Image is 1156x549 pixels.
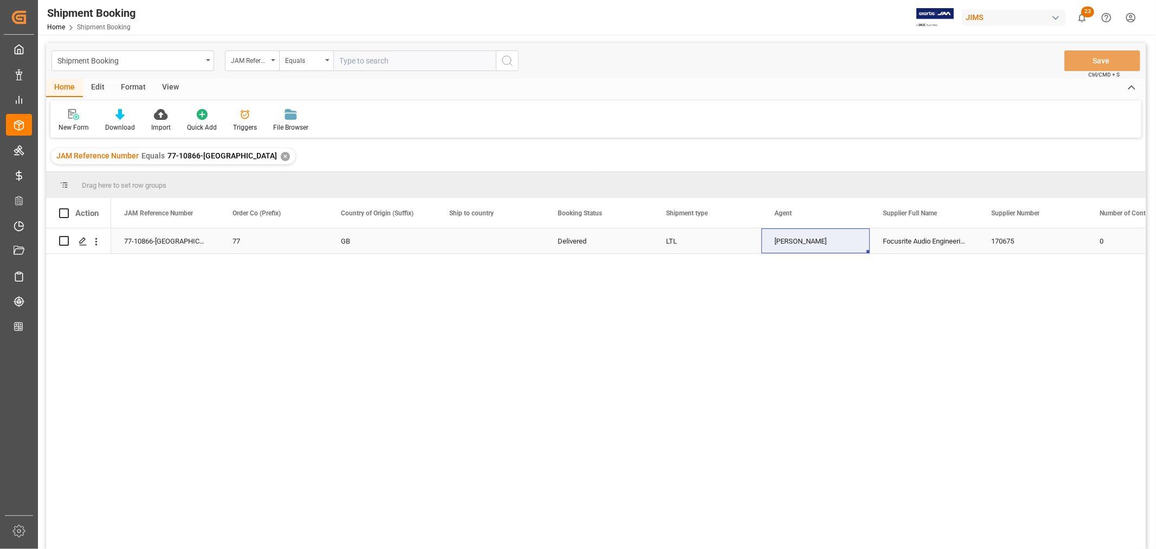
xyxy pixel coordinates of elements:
[111,228,219,253] div: 77-10866-[GEOGRAPHIC_DATA]
[233,209,281,217] span: Order Co (Prefix)
[273,123,308,132] div: File Browser
[151,123,171,132] div: Import
[225,50,279,71] button: open menu
[1081,7,1094,17] span: 23
[1070,5,1094,30] button: show 23 new notifications
[870,228,978,253] div: Focusrite Audio Engineering
[558,209,602,217] span: Booking Status
[774,229,857,254] div: [PERSON_NAME]
[187,123,217,132] div: Quick Add
[774,209,792,217] span: Agent
[83,79,113,97] div: Edit
[46,228,111,254] div: Press SPACE to select this row.
[961,7,1070,28] button: JIMS
[1088,71,1120,79] span: Ctrl/CMD + S
[281,152,290,161] div: ✕
[75,208,99,218] div: Action
[141,151,165,160] span: Equals
[59,123,89,132] div: New Form
[449,209,494,217] span: Ship to country
[231,53,268,66] div: JAM Reference Number
[47,5,135,21] div: Shipment Booking
[279,50,333,71] button: open menu
[558,229,640,254] div: Delivered
[341,209,414,217] span: Country of Origin (Suffix)
[285,53,322,66] div: Equals
[496,50,519,71] button: search button
[1094,5,1119,30] button: Help Center
[47,23,65,31] a: Home
[113,79,154,97] div: Format
[883,209,937,217] span: Supplier Full Name
[961,10,1065,25] div: JIMS
[991,209,1039,217] span: Supplier Number
[1064,50,1140,71] button: Save
[154,79,187,97] div: View
[124,209,193,217] span: JAM Reference Number
[978,228,1087,253] div: 170675
[51,50,214,71] button: open menu
[82,181,166,189] span: Drag here to set row groups
[105,123,135,132] div: Download
[56,151,139,160] span: JAM Reference Number
[666,209,708,217] span: Shipment type
[57,53,202,67] div: Shipment Booking
[233,229,315,254] div: 77
[916,8,954,27] img: Exertis%20JAM%20-%20Email%20Logo.jpg_1722504956.jpg
[666,229,748,254] div: LTL
[233,123,257,132] div: Triggers
[167,151,277,160] span: 77-10866-[GEOGRAPHIC_DATA]
[333,50,496,71] input: Type to search
[341,229,423,254] div: GB
[46,79,83,97] div: Home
